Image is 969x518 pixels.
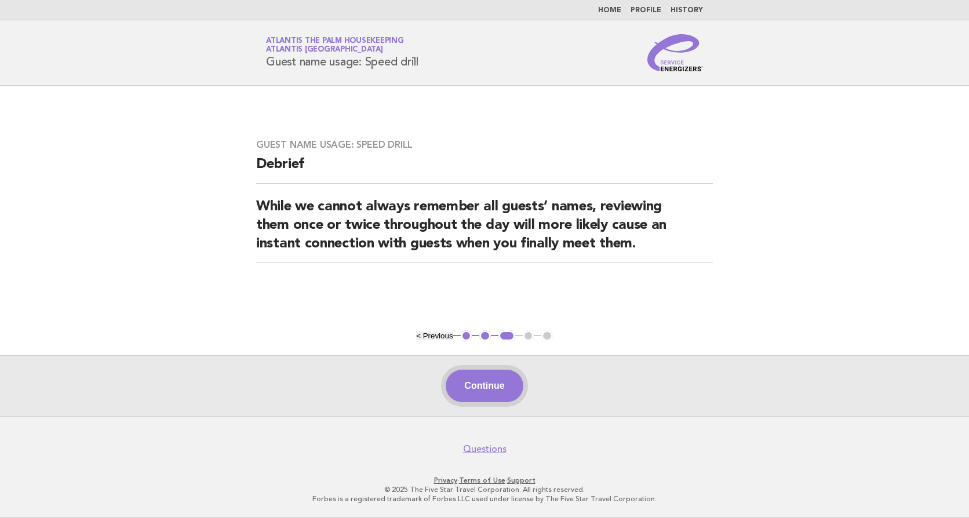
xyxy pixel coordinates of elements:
[463,443,507,455] a: Questions
[130,485,839,494] p: © 2025 The Five Star Travel Corporation. All rights reserved.
[130,494,839,504] p: Forbes is a registered trademark of Forbes LLC used under license by The Five Star Travel Corpora...
[598,7,621,14] a: Home
[256,198,713,263] h2: While we cannot always remember all guests’ names, reviewing them once or twice throughout the da...
[256,155,713,184] h2: Debrief
[459,476,505,484] a: Terms of Use
[498,330,515,342] button: 3
[631,7,661,14] a: Profile
[671,7,703,14] a: History
[446,370,523,402] button: Continue
[416,331,453,340] button: < Previous
[434,476,457,484] a: Privacy
[256,139,713,151] h3: Guest name usage: Speed drill
[461,330,472,342] button: 1
[266,38,418,68] h1: Guest name usage: Speed drill
[266,46,383,54] span: Atlantis [GEOGRAPHIC_DATA]
[647,34,703,71] img: Service Energizers
[479,330,491,342] button: 2
[507,476,535,484] a: Support
[266,37,404,53] a: Atlantis The Palm HousekeepingAtlantis [GEOGRAPHIC_DATA]
[130,476,839,485] p: · ·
